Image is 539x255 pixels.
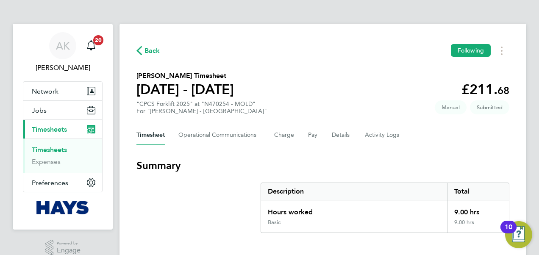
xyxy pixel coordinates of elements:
div: 10 [505,227,512,238]
span: AK [56,40,70,51]
button: Activity Logs [365,125,400,145]
div: 9.00 hrs [447,219,509,233]
button: Details [332,125,351,145]
div: Description [261,183,447,200]
button: Back [136,45,160,56]
div: Total [447,183,509,200]
button: Jobs [23,101,102,119]
div: Basic [268,219,281,226]
button: Operational Communications [178,125,261,145]
span: This timesheet is Submitted. [470,100,509,114]
button: Open Resource Center, 10 new notifications [505,221,532,248]
span: Back [144,46,160,56]
nav: Main navigation [13,24,113,230]
h3: Summary [136,159,509,172]
a: 20 [83,32,100,59]
button: Preferences [23,173,102,192]
h1: [DATE] - [DATE] [136,81,234,98]
div: Timesheets [23,139,102,173]
div: Hours worked [261,200,447,219]
span: Jobs [32,106,47,114]
span: This timesheet was manually created. [435,100,467,114]
button: Timesheet [136,125,165,145]
h2: [PERSON_NAME] Timesheet [136,71,234,81]
span: Following [458,47,484,54]
a: Go to home page [23,201,103,214]
button: Timesheets [23,120,102,139]
a: AK[PERSON_NAME] [23,32,103,73]
span: Amelia Kelly [23,63,103,73]
div: "CPCS Forklift 2025" at "N470254 - MOLD" [136,100,267,115]
span: Network [32,87,58,95]
span: Engage [57,247,81,254]
div: 9.00 hrs [447,200,509,219]
button: Timesheets Menu [494,44,509,57]
app-decimal: £211. [461,81,509,97]
span: 68 [497,84,509,97]
a: Timesheets [32,146,67,154]
div: For "[PERSON_NAME] - [GEOGRAPHIC_DATA]" [136,108,267,115]
button: Network [23,82,102,100]
button: Charge [274,125,295,145]
a: Expenses [32,158,61,166]
span: Powered by [57,240,81,247]
span: Timesheets [32,125,67,133]
div: Summary [261,183,509,233]
span: Preferences [32,179,68,187]
span: 20 [93,35,103,45]
img: hays-logo-retina.png [36,201,89,214]
button: Pay [308,125,318,145]
button: Following [451,44,491,57]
